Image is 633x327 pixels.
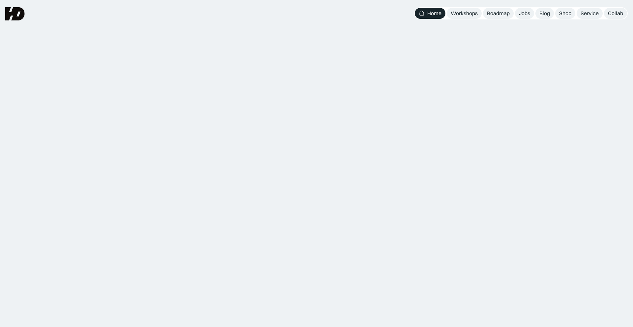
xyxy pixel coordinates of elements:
[451,10,478,17] div: Workshops
[577,8,603,19] a: Service
[487,10,510,17] div: Roadmap
[483,8,514,19] a: Roadmap
[535,8,554,19] a: Blog
[559,10,571,17] div: Shop
[608,10,623,17] div: Collab
[427,10,441,17] div: Home
[555,8,575,19] a: Shop
[515,8,534,19] a: Jobs
[604,8,627,19] a: Collab
[581,10,599,17] div: Service
[519,10,530,17] div: Jobs
[447,8,482,19] a: Workshops
[415,8,445,19] a: Home
[539,10,550,17] div: Blog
